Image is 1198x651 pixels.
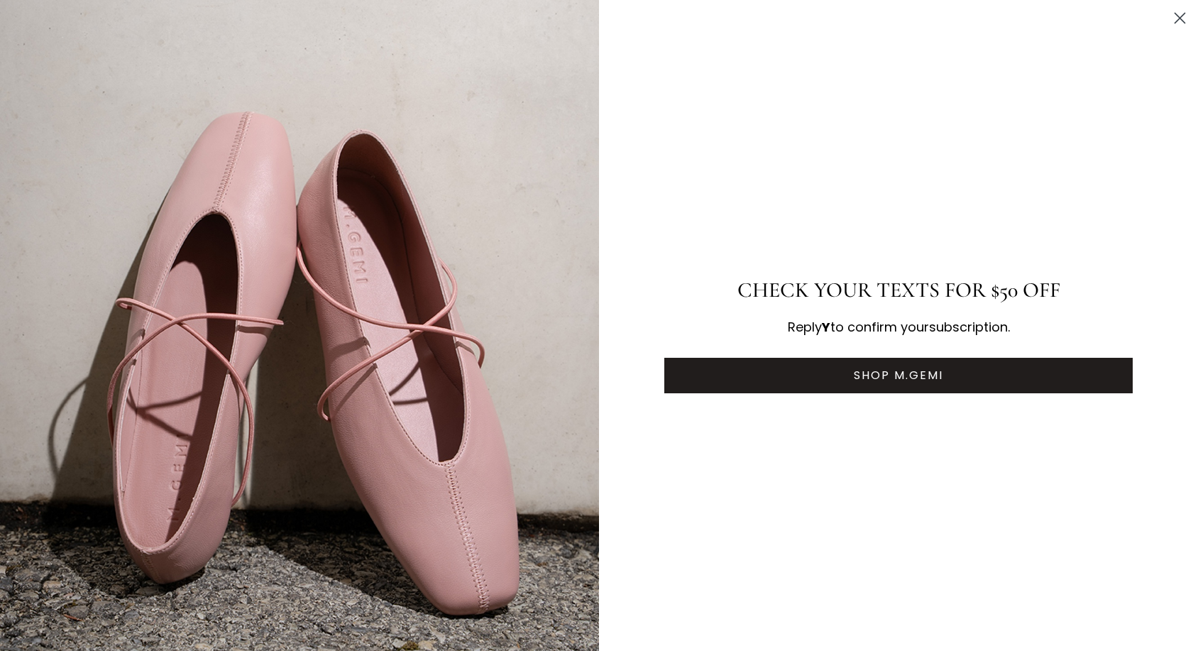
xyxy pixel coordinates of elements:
[929,318,1010,336] span: subscription.
[788,318,929,336] span: Reply to confirm your
[822,318,830,336] span: Y
[1167,6,1192,31] button: Close dialog
[664,358,1133,393] button: SHOP M.GEMI
[737,277,1060,303] span: CHECK YOUR TEXTS FOR $50 OFF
